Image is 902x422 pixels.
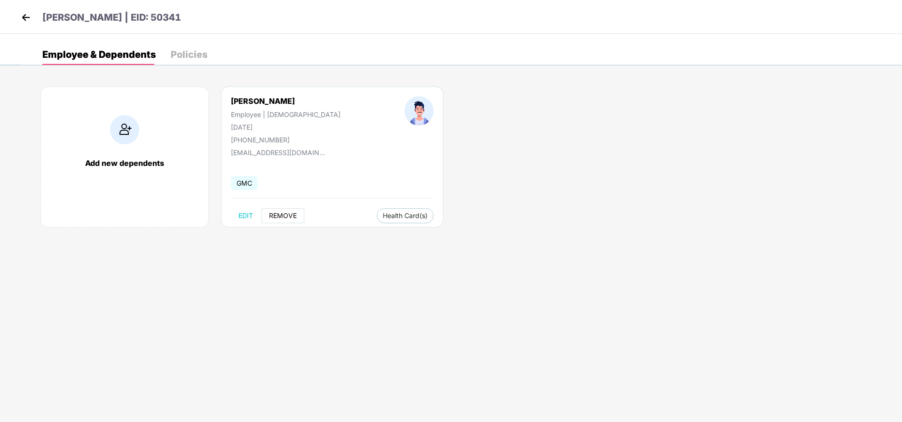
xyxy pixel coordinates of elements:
div: [PERSON_NAME] [231,96,340,106]
div: Add new dependents [50,158,199,168]
button: REMOVE [261,208,304,223]
div: [DATE] [231,123,340,131]
div: [EMAIL_ADDRESS][DOMAIN_NAME] [231,148,325,156]
span: Health Card(s) [383,213,427,218]
button: Health Card(s) [377,208,434,223]
div: Policies [171,50,207,59]
button: EDIT [231,208,261,223]
div: Employee | [DEMOGRAPHIC_DATA] [231,110,340,118]
img: profileImage [404,96,434,125]
img: addIcon [110,115,139,144]
p: [PERSON_NAME] | EID: 50341 [42,10,181,25]
div: Employee & Dependents [42,50,156,59]
span: GMC [231,176,258,190]
img: back [19,10,33,24]
span: REMOVE [269,212,297,219]
div: [PHONE_NUMBER] [231,136,340,144]
span: EDIT [238,212,253,219]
